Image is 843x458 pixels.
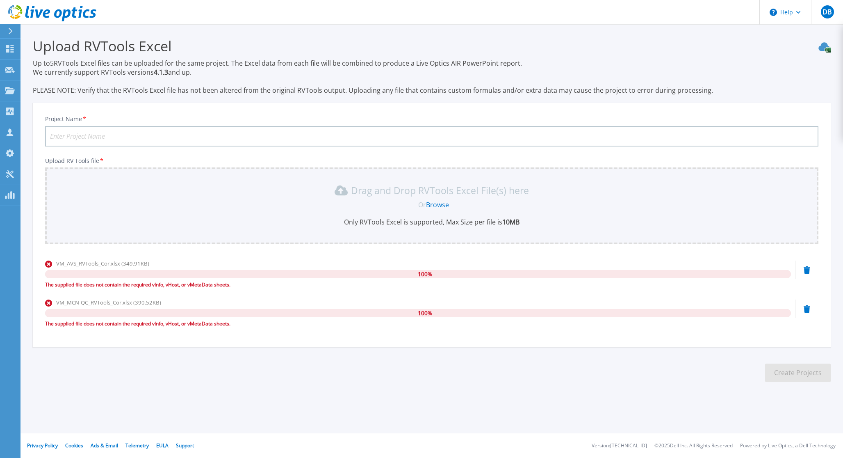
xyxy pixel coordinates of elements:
span: Or [418,200,426,209]
span: DB [822,9,832,15]
a: Ads & Email [91,442,118,449]
span: 100 % [418,270,432,278]
a: Telemetry [125,442,149,449]
button: Create Projects [765,364,831,382]
input: Enter Project Name [45,126,818,147]
li: © 2025 Dell Inc. All Rights Reserved [654,443,733,449]
li: Powered by Live Optics, a Dell Technology [740,443,836,449]
a: EULA [156,442,169,449]
a: Cookies [65,442,83,449]
div: The supplied file does not contain the required vInfo, vHost, or vMetaData sheets. [45,281,791,289]
h3: Upload RVTools Excel [33,37,831,55]
label: Project Name [45,116,87,122]
p: Drag and Drop RVTools Excel File(s) here [351,186,529,195]
strong: 4.1.3 [154,68,168,77]
p: Only RVTools Excel is supported, Max Size per file is [50,218,813,227]
li: Version: [TECHNICAL_ID] [592,443,647,449]
b: 10MB [502,218,519,227]
div: Drag and Drop RVTools Excel File(s) here OrBrowseOnly RVTools Excel is supported, Max Size per fi... [50,184,813,227]
span: 100 % [418,309,432,317]
p: Upload RV Tools file [45,158,818,164]
a: Support [176,442,194,449]
a: Browse [426,200,449,209]
p: Up to 5 RVTools Excel files can be uploaded for the same project. The Excel data from each file w... [33,59,831,95]
span: VM_MCN-QC_RVTools_Cor.xlsx (390.52KB) [56,299,161,306]
a: Privacy Policy [27,442,58,449]
div: The supplied file does not contain the required vInfo, vHost, or vMetaData sheets. [45,320,791,328]
span: VM_AVS_RVTools_Cor.xlsx (349.91KB) [56,260,149,267]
